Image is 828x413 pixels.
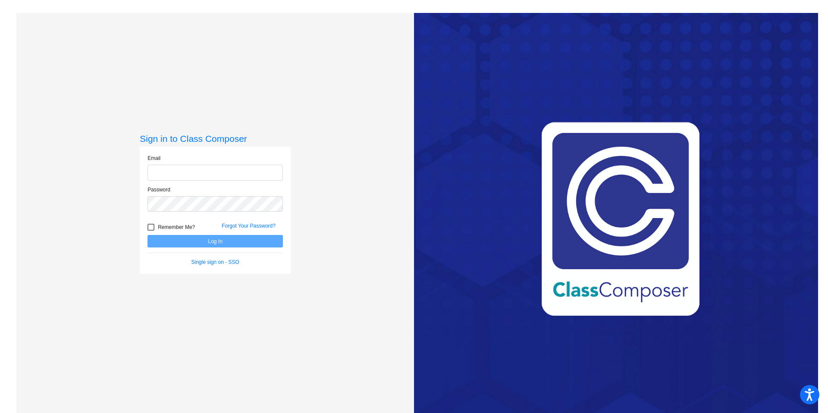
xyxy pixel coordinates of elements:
a: Single sign on - SSO [191,259,239,265]
label: Email [147,154,160,162]
a: Forgot Your Password? [222,223,276,229]
span: Remember Me? [158,222,195,232]
h3: Sign in to Class Composer [140,133,291,144]
label: Password [147,186,170,194]
button: Log In [147,235,283,247]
